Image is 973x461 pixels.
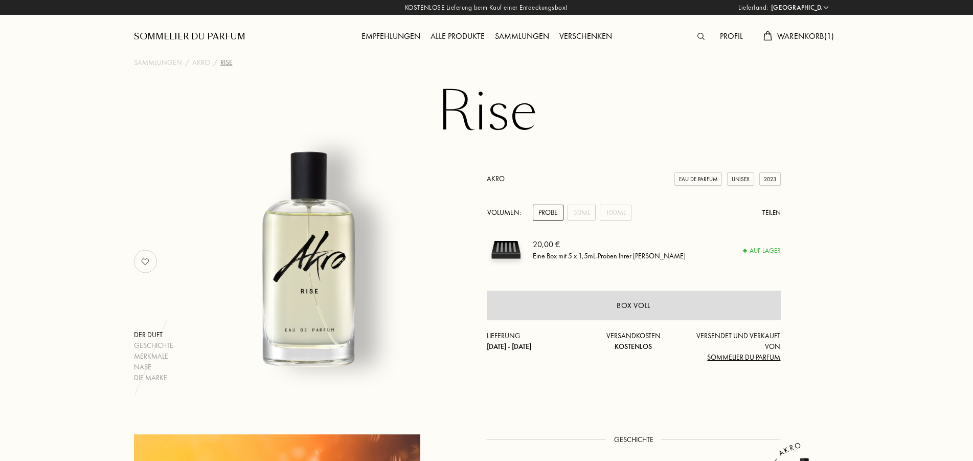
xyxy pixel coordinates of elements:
[763,31,772,40] img: cart.svg
[707,353,780,362] span: Sommelier du Parfum
[134,340,173,351] div: Geschichte
[135,251,155,272] img: no_like_p.png
[584,331,683,352] div: Versandkosten
[777,31,834,41] span: Warenkorb ( 1 )
[615,342,652,351] span: Kostenlos
[185,57,189,68] div: /
[425,31,490,41] a: Alle Produkte
[134,330,173,340] div: Der Duft
[697,33,705,40] img: search_icn.svg
[759,172,781,186] div: 2023
[356,30,425,43] div: Empfehlungen
[487,205,527,221] div: Volumen:
[134,372,173,383] div: Die Marke
[554,31,617,41] a: Verschenken
[192,57,210,68] a: Akro
[738,3,768,13] span: Lieferland:
[134,31,245,43] a: Sommelier du Parfum
[762,208,781,218] div: Teilen
[425,30,490,43] div: Alle Produkte
[674,172,722,186] div: Eau de Parfum
[134,362,173,372] div: Nase
[220,57,233,68] div: Rise
[490,31,554,41] a: Sammlungen
[600,205,631,221] div: 100mL
[134,351,173,362] div: Merkmale
[231,84,742,140] h1: Rise
[568,205,596,221] div: 30mL
[554,30,617,43] div: Verschenken
[743,246,781,256] div: Auf Lager
[617,300,650,312] div: Box voll
[487,342,531,351] span: [DATE] - [DATE]
[727,172,754,186] div: Unisex
[356,31,425,41] a: Empfehlungen
[184,130,437,383] img: Rise Akro
[533,238,686,251] div: 20,00 €
[683,331,781,363] div: Versendet und verkauft von
[487,174,505,183] a: Akro
[213,57,217,68] div: /
[487,231,525,269] img: sample box
[134,57,182,68] a: Sammlungen
[533,251,686,261] div: Eine Box mit 5 x 1,5mL-Proben Ihrer [PERSON_NAME]
[487,331,585,352] div: Lieferung
[715,30,748,43] div: Profil
[490,30,554,43] div: Sammlungen
[533,205,563,221] div: Probe
[715,31,748,41] a: Profil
